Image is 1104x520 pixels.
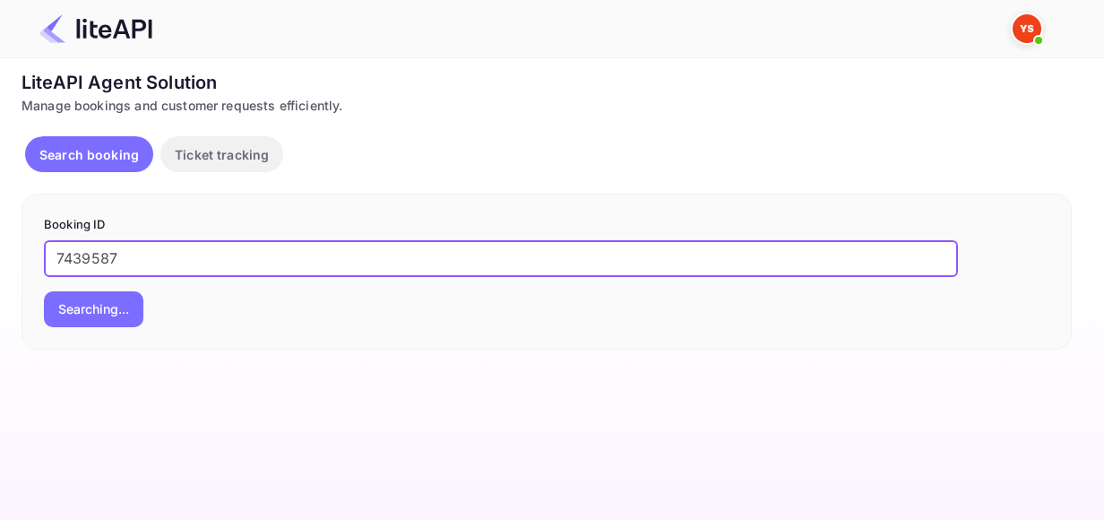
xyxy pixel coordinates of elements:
[175,145,269,164] p: Ticket tracking
[44,291,143,327] button: Searching...
[1013,14,1041,43] img: Yandex Support
[22,69,1072,96] div: LiteAPI Agent Solution
[39,145,139,164] p: Search booking
[44,241,958,277] input: Enter Booking ID (e.g., 63782194)
[22,96,1072,115] div: Manage bookings and customer requests efficiently.
[39,14,152,43] img: LiteAPI Logo
[44,216,1049,234] p: Booking ID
